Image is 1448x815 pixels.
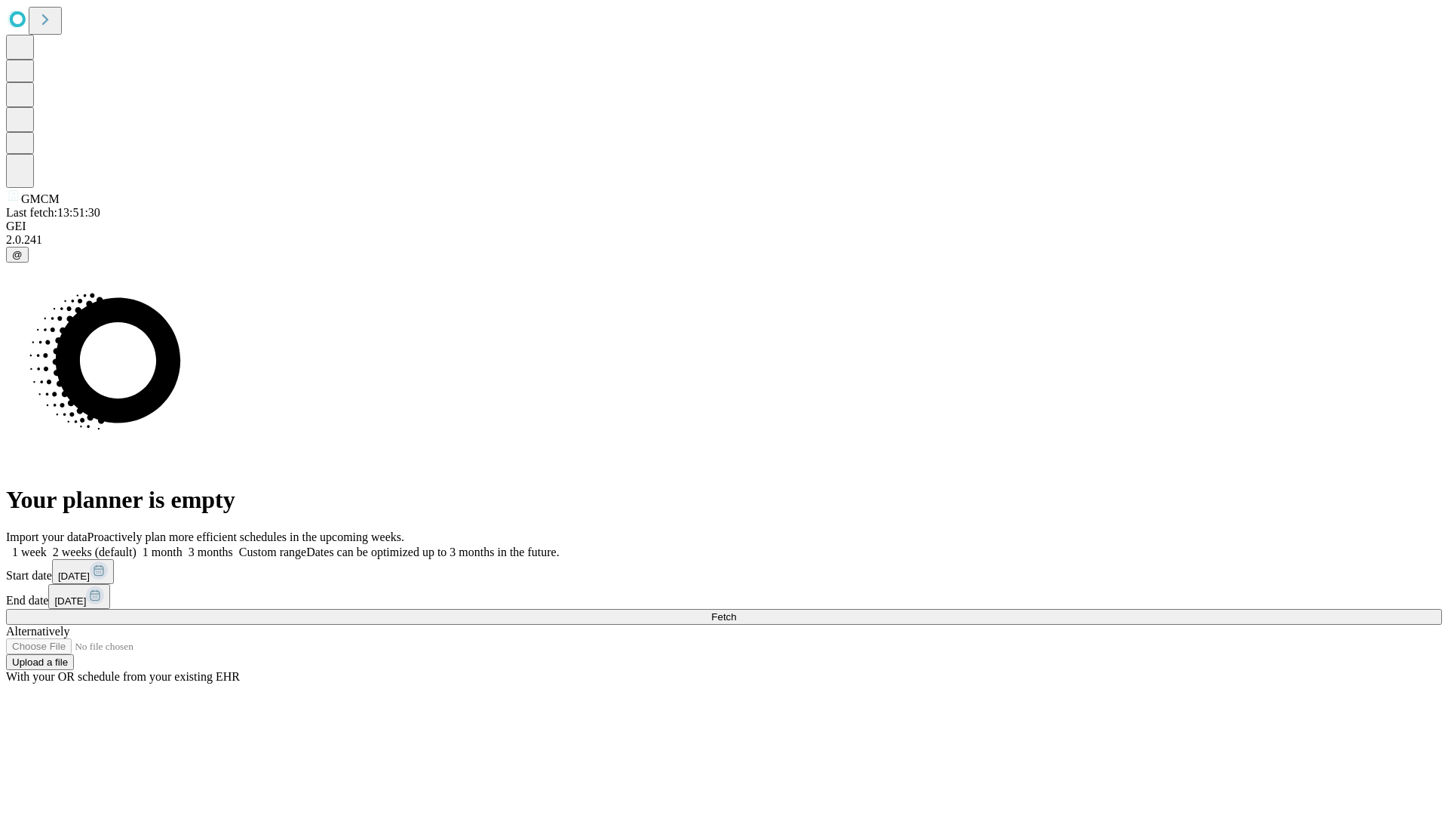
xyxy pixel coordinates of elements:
[12,249,23,260] span: @
[21,192,60,205] span: GMCM
[6,220,1442,233] div: GEI
[6,206,100,219] span: Last fetch: 13:51:30
[6,486,1442,514] h1: Your planner is empty
[306,546,559,558] span: Dates can be optimized up to 3 months in the future.
[6,670,240,683] span: With your OR schedule from your existing EHR
[58,570,90,582] span: [DATE]
[54,595,86,607] span: [DATE]
[711,611,736,623] span: Fetch
[12,546,47,558] span: 1 week
[48,584,110,609] button: [DATE]
[143,546,183,558] span: 1 month
[6,233,1442,247] div: 2.0.241
[6,609,1442,625] button: Fetch
[6,654,74,670] button: Upload a file
[6,559,1442,584] div: Start date
[239,546,306,558] span: Custom range
[6,531,87,543] span: Import your data
[6,625,69,638] span: Alternatively
[189,546,233,558] span: 3 months
[87,531,404,543] span: Proactively plan more efficient schedules in the upcoming weeks.
[52,559,114,584] button: [DATE]
[53,546,137,558] span: 2 weeks (default)
[6,247,29,263] button: @
[6,584,1442,609] div: End date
